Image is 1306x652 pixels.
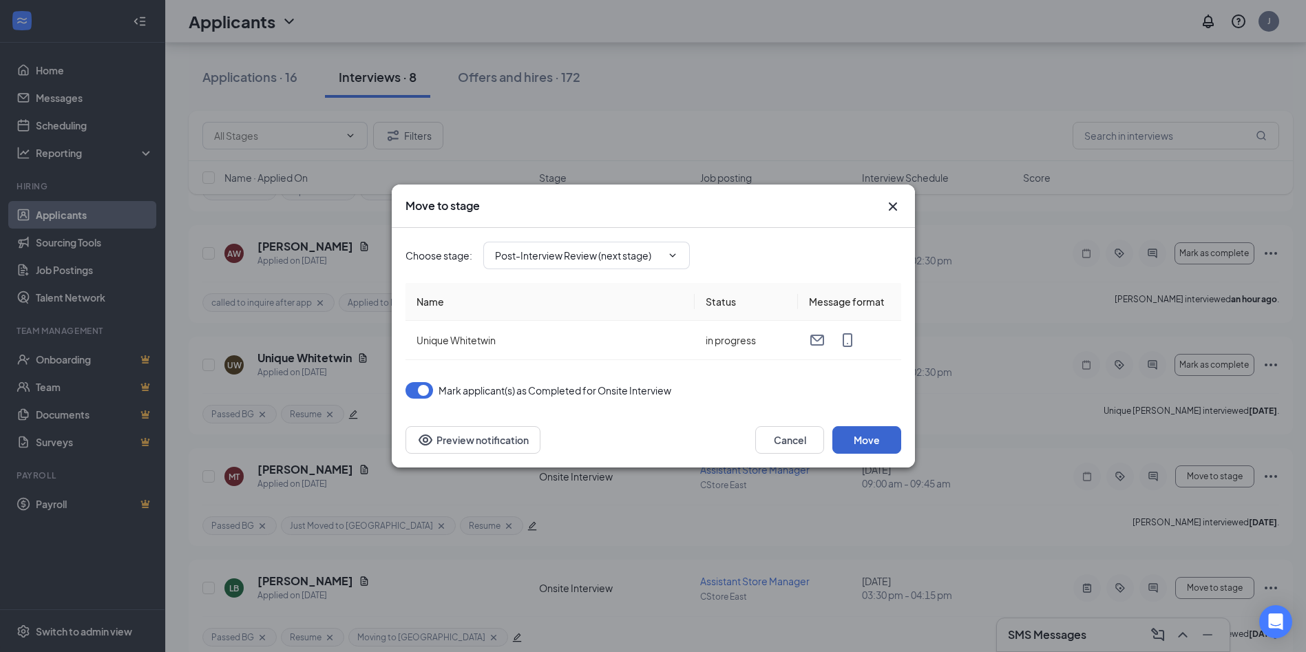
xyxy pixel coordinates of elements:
[695,283,798,321] th: Status
[406,248,472,263] span: Choose stage :
[439,382,671,399] span: Mark applicant(s) as Completed for Onsite Interview
[406,426,540,454] button: Preview notificationEye
[667,250,678,261] svg: ChevronDown
[695,321,798,360] td: in progress
[885,198,901,215] svg: Cross
[417,432,434,448] svg: Eye
[809,332,825,348] svg: Email
[417,334,496,346] span: Unique Whitetwin
[406,198,480,213] h3: Move to stage
[839,332,856,348] svg: MobileSms
[798,283,901,321] th: Message format
[885,198,901,215] button: Close
[832,426,901,454] button: Move
[755,426,824,454] button: Cancel
[1259,605,1292,638] div: Open Intercom Messenger
[406,283,695,321] th: Name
